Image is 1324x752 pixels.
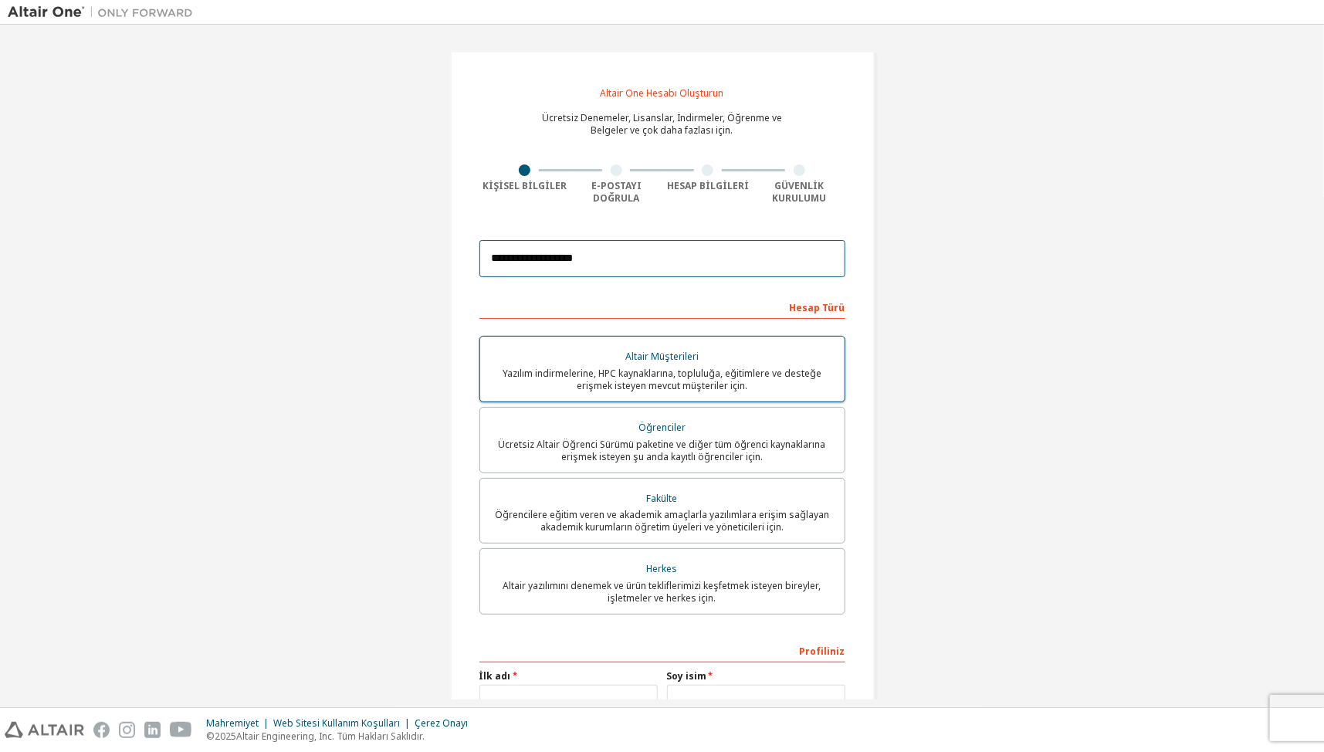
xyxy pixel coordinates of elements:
[647,562,678,575] font: Herkes
[625,350,699,363] font: Altair Müşterileri
[206,730,215,743] font: ©
[638,421,686,434] font: Öğrenciler
[503,367,821,392] font: Yazılım indirmelerine, HPC kaynaklarına, topluluğa, eğitimlere ve desteğe erişmek isteyen mevcut ...
[542,111,782,124] font: Ücretsiz Denemeler, Lisanslar, İndirmeler, Öğrenme ve
[667,179,749,192] font: Hesap Bilgileri
[790,301,845,314] font: Hesap Türü
[503,579,821,605] font: Altair yazılımını denemek ve ürün tekliflerimizi keşfetmek isteyen bireyler, işletmeler ve herkes...
[170,722,192,738] img: youtube.svg
[479,669,511,683] font: İlk adı
[601,86,724,100] font: Altair One Hesabı Oluşturun
[236,730,425,743] font: Altair Engineering, Inc. Tüm Hakları Saklıdır.
[119,722,135,738] img: instagram.svg
[667,669,707,683] font: Soy isim
[415,716,468,730] font: Çerez Onayı
[591,179,642,205] font: E-postayı Doğrula
[273,716,400,730] font: Web Sitesi Kullanım Koşulları
[483,179,567,192] font: Kişisel Bilgiler
[772,179,826,205] font: Güvenlik Kurulumu
[93,722,110,738] img: facebook.svg
[5,722,84,738] img: altair_logo.svg
[647,492,678,505] font: Fakülte
[206,716,259,730] font: Mahremiyet
[8,5,201,20] img: Altair Bir
[800,645,845,658] font: Profiliniz
[144,722,161,738] img: linkedin.svg
[495,508,829,534] font: Öğrencilere eğitim veren ve akademik amaçlarla yazılımlara erişim sağlayan akademik kurumların öğ...
[499,438,826,463] font: Ücretsiz Altair Öğrenci Sürümü paketine ve diğer tüm öğrenci kaynaklarına erişmek isteyen şu anda...
[215,730,236,743] font: 2025
[591,124,733,137] font: Belgeler ve çok daha fazlası için.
